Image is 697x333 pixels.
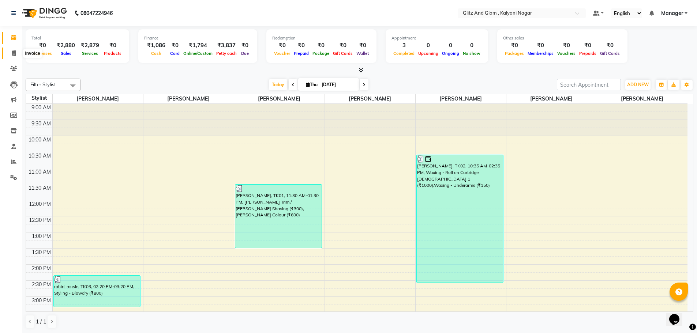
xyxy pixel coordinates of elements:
[577,41,598,50] div: ₹0
[102,51,123,56] span: Products
[555,51,577,56] span: Vouchers
[416,41,440,50] div: 0
[30,297,52,304] div: 3:00 PM
[239,41,251,50] div: ₹0
[27,216,52,224] div: 12:30 PM
[292,51,311,56] span: Prepaid
[235,185,322,248] div: [PERSON_NAME], TK01, 11:30 AM-01:30 PM, [PERSON_NAME] Trim / [PERSON_NAME] Shaving (₹300),[PERSON...
[311,41,331,50] div: ₹0
[391,51,416,56] span: Completed
[311,51,331,56] span: Package
[27,200,52,208] div: 12:00 PM
[144,35,251,41] div: Finance
[577,51,598,56] span: Prepaids
[214,41,239,50] div: ₹3,837
[391,35,482,41] div: Appointment
[269,79,287,90] span: Today
[149,51,163,56] span: Cash
[144,41,168,50] div: ₹1,086
[30,265,52,272] div: 2:00 PM
[355,41,371,50] div: ₹0
[78,41,102,50] div: ₹2,879
[503,35,622,41] div: Other sales
[30,104,52,111] div: 9:00 AM
[272,51,292,56] span: Voucher
[598,41,622,50] div: ₹0
[31,41,54,50] div: ₹0
[27,184,52,192] div: 11:30 AM
[54,41,78,50] div: ₹2,880
[36,318,46,326] span: 1 / 1
[143,94,234,103] span: [PERSON_NAME]
[181,41,214,50] div: ₹1,794
[53,94,143,103] span: [PERSON_NAME]
[239,51,251,56] span: Due
[625,80,651,90] button: ADD NEW
[391,41,416,50] div: 3
[503,51,526,56] span: Packages
[461,51,482,56] span: No show
[555,41,577,50] div: ₹0
[234,94,325,103] span: [PERSON_NAME]
[168,51,181,56] span: Card
[27,152,52,160] div: 10:30 AM
[26,94,52,102] div: Stylist
[30,281,52,288] div: 2:30 PM
[31,35,123,41] div: Total
[272,35,371,41] div: Redemption
[355,51,371,56] span: Wallet
[661,10,683,17] span: Manager
[598,51,622,56] span: Gift Cards
[503,41,526,50] div: ₹0
[30,120,52,128] div: 9:30 AM
[80,3,113,23] b: 08047224946
[181,51,214,56] span: Online/Custom
[272,41,292,50] div: ₹0
[19,3,69,23] img: logo
[168,41,181,50] div: ₹0
[526,41,555,50] div: ₹0
[59,51,73,56] span: Sales
[331,51,355,56] span: Gift Cards
[30,232,52,240] div: 1:00 PM
[440,51,461,56] span: Ongoing
[416,94,506,103] span: [PERSON_NAME]
[557,79,621,90] input: Search Appointment
[666,304,690,326] iframe: chat widget
[627,82,649,87] span: ADD NEW
[417,155,503,283] div: [PERSON_NAME], TK02, 10:35 AM-02:35 PM, Waxing - Roll on Cartridge [DEMOGRAPHIC_DATA] 1 (₹1000),W...
[30,249,52,256] div: 1:30 PM
[461,41,482,50] div: 0
[23,49,42,58] div: Invoice
[54,276,140,307] div: rohini musle, TK03, 02:20 PM-03:20 PM, Styling - Blowdry (₹800)
[214,51,239,56] span: Petty cash
[292,41,311,50] div: ₹0
[80,51,100,56] span: Services
[102,41,123,50] div: ₹0
[506,94,597,103] span: [PERSON_NAME]
[27,136,52,144] div: 10:00 AM
[304,82,319,87] span: Thu
[526,51,555,56] span: Memberships
[440,41,461,50] div: 0
[325,94,415,103] span: [PERSON_NAME]
[597,94,688,103] span: [PERSON_NAME]
[27,168,52,176] div: 11:00 AM
[416,51,440,56] span: Upcoming
[331,41,355,50] div: ₹0
[319,79,356,90] input: 2025-09-04
[30,82,56,87] span: Filter Stylist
